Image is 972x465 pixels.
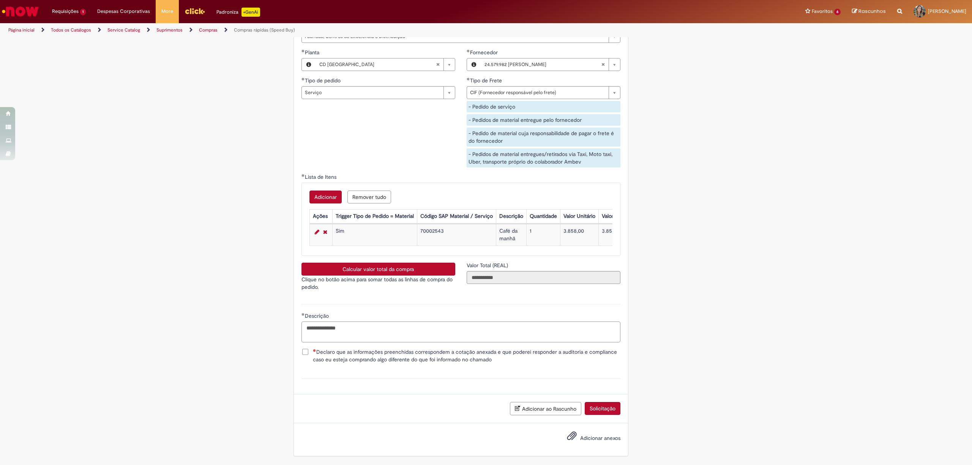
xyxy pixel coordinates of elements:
button: Remove all rows for Lista de Itens [347,191,391,203]
textarea: Descrição [301,322,620,342]
th: Quantidade [526,210,560,224]
a: Todos os Catálogos [51,27,91,33]
span: Tipo de Frete [470,77,503,84]
td: 3.858,00 [560,224,598,246]
label: Somente leitura - Valor Total (REAL) [467,262,510,269]
th: Descrição [496,210,526,224]
span: Serviço [305,87,440,99]
button: Add a row for Lista de Itens [309,191,342,203]
a: Rascunhos [852,8,886,15]
a: Página inicial [8,27,35,33]
span: Necessários [313,349,316,352]
div: - Pedidos de material entregues/retirados via Taxi, Moto taxi, Uber, transporte próprio do colabo... [467,148,620,167]
span: Obrigatório Preenchido [301,174,305,177]
span: Obrigatório Preenchido [301,313,305,316]
input: Valor Total (REAL) [467,271,620,284]
abbr: Limpar campo Planta [432,58,443,71]
div: - Pedido de serviço [467,101,620,112]
span: [PERSON_NAME] [928,8,966,14]
span: Declaro que as informações preenchidas correspondem a cotação anexada e que poderei responder a a... [313,348,620,363]
span: Requisições [52,8,79,15]
a: Suprimentos [156,27,183,33]
td: 3.858,00 [598,224,647,246]
span: Obrigatório Preenchido [467,77,470,80]
span: 1 [80,9,86,15]
a: Service Catalog [107,27,140,33]
button: Calcular valor total da compra [301,263,455,276]
button: Solicitação [585,402,620,415]
a: Compras rápidas (Speed Buy) [234,27,295,33]
th: Ações [309,210,332,224]
span: CD [GEOGRAPHIC_DATA] [319,58,436,71]
div: - Pedidos de material entregue pelo fornecedor [467,114,620,126]
img: click_logo_yellow_360x200.png [185,5,205,17]
span: Planta [305,49,321,56]
img: ServiceNow [1,4,40,19]
span: Lista de Itens [305,173,338,180]
a: Remover linha 1 [321,227,329,236]
p: Clique no botão acima para somar todas as linhas de compra do pedido. [301,276,455,291]
span: Despesas Corporativas [97,8,150,15]
span: Fornecedor [470,49,499,56]
button: Adicionar ao Rascunho [510,402,581,415]
span: More [161,8,173,15]
span: Somente leitura - Valor Total (REAL) [467,262,510,269]
span: 6 [834,9,841,15]
span: 24.579.982 [PERSON_NAME] [484,58,601,71]
abbr: Limpar campo Fornecedor [597,58,609,71]
button: Fornecedor , Visualizar este registro 24.579.982 CAMILA DE OLIVEIRA [467,58,481,71]
td: 70002543 [417,224,496,246]
th: Valor Total Moeda [598,210,647,224]
span: Tipo de pedido [305,77,342,84]
td: Café da manhã [496,224,526,246]
th: Trigger Tipo de Pedido = Material [332,210,417,224]
span: Obrigatório Preenchido [467,49,470,52]
a: 24.579.982 [PERSON_NAME]Limpar campo Fornecedor [481,58,620,71]
span: Rascunhos [858,8,886,15]
th: Valor Unitário [560,210,598,224]
div: Padroniza [216,8,260,17]
span: Adicionar anexos [580,435,620,441]
span: CIF (Fornecedor responsável pelo frete) [470,87,605,99]
td: 1 [526,224,560,246]
span: Descrição [305,312,330,319]
a: Compras [199,27,218,33]
p: +GenAi [241,8,260,17]
div: - Pedido de material cuja responsabilidade de pagar o frete é do fornecedor [467,128,620,147]
button: Planta, Visualizar este registro CD Praia Grande [302,58,316,71]
a: Editar Linha 1 [313,227,321,236]
span: Favoritos [812,8,833,15]
span: Obrigatório Preenchido [301,77,305,80]
ul: Trilhas de página [6,23,642,37]
th: Código SAP Material / Serviço [417,210,496,224]
span: Obrigatório Preenchido [301,49,305,52]
td: Sim [332,224,417,246]
button: Adicionar anexos [565,429,579,446]
a: CD [GEOGRAPHIC_DATA]Limpar campo Planta [316,58,455,71]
